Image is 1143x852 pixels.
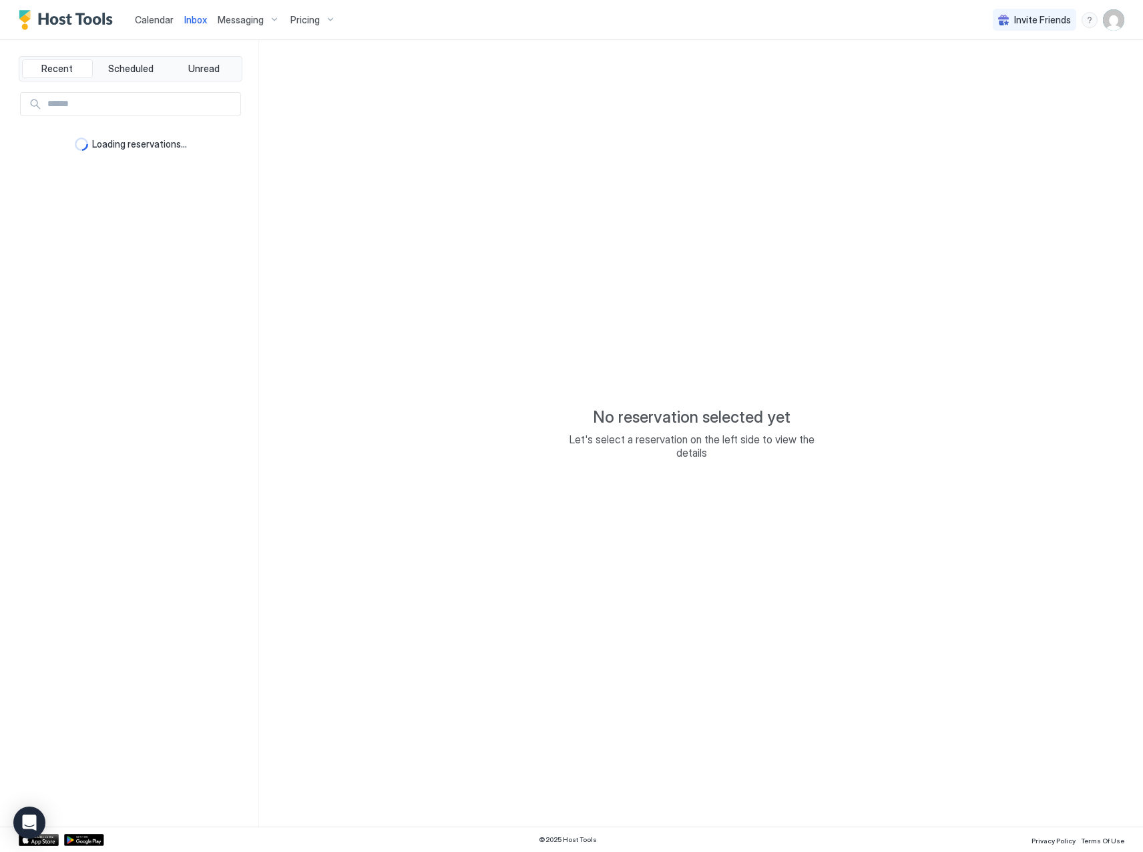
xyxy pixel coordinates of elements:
[184,13,207,27] a: Inbox
[108,63,154,75] span: Scheduled
[1014,14,1071,26] span: Invite Friends
[290,14,320,26] span: Pricing
[1082,12,1098,28] div: menu
[188,63,220,75] span: Unread
[1081,837,1124,845] span: Terms Of Use
[13,807,45,839] div: Open Intercom Messenger
[539,835,597,844] span: © 2025 Host Tools
[1032,837,1076,845] span: Privacy Policy
[75,138,88,151] div: loading
[41,63,73,75] span: Recent
[1032,833,1076,847] a: Privacy Policy
[168,59,239,78] button: Unread
[218,14,264,26] span: Messaging
[135,13,174,27] a: Calendar
[19,56,242,81] div: tab-group
[1103,9,1124,31] div: User profile
[92,138,187,150] span: Loading reservations...
[1081,833,1124,847] a: Terms Of Use
[95,59,166,78] button: Scheduled
[593,407,790,427] span: No reservation selected yet
[558,433,825,459] span: Let's select a reservation on the left side to view the details
[64,834,104,846] a: Google Play Store
[19,834,59,846] a: App Store
[22,59,93,78] button: Recent
[184,14,207,25] span: Inbox
[135,14,174,25] span: Calendar
[19,10,119,30] a: Host Tools Logo
[42,93,240,116] input: Input Field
